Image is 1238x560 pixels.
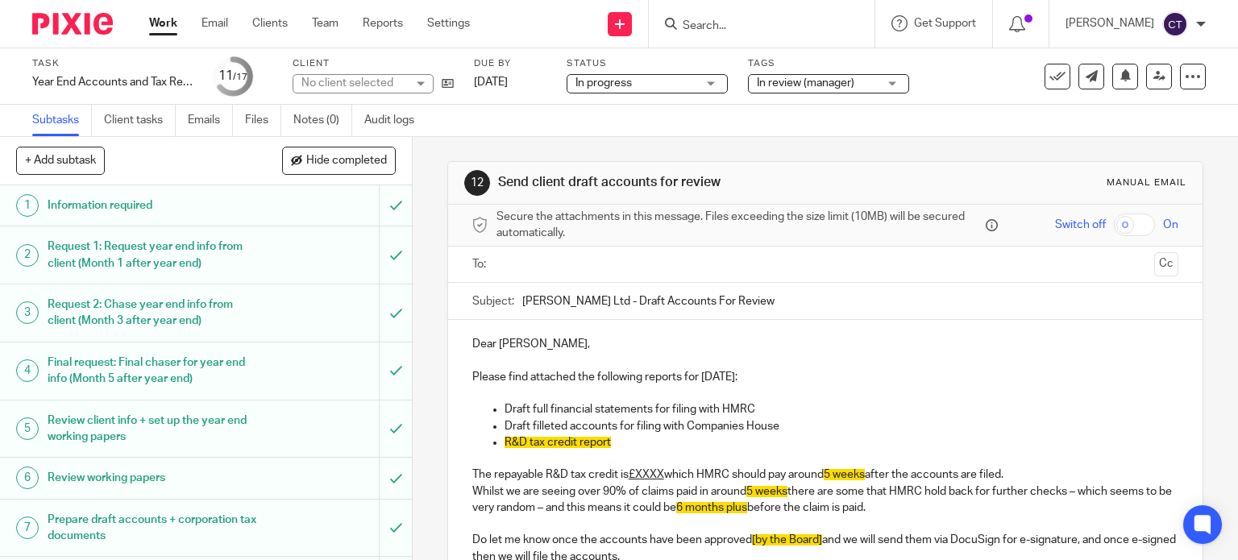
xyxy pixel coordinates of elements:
[427,15,470,31] a: Settings
[472,293,514,309] label: Subject:
[681,19,826,34] input: Search
[188,105,233,136] a: Emails
[1055,217,1106,233] span: Switch off
[757,77,854,89] span: In review (manager)
[48,193,258,218] h1: Information required
[16,467,39,489] div: 6
[16,194,39,217] div: 1
[567,57,728,70] label: Status
[301,75,406,91] div: No client selected
[32,57,193,70] label: Task
[746,486,787,497] span: 5 weeks
[149,15,177,31] a: Work
[505,437,611,448] span: R&D tax credit report
[252,15,288,31] a: Clients
[16,244,39,267] div: 2
[48,466,258,490] h1: Review working papers
[32,74,193,90] div: Year End Accounts and Tax Return
[16,516,39,539] div: 7
[472,256,490,272] label: To:
[363,15,403,31] a: Reports
[233,73,247,81] small: /17
[1066,15,1154,31] p: [PERSON_NAME]
[474,57,546,70] label: Due by
[201,15,228,31] a: Email
[505,418,1179,434] p: Draft filleted accounts for filing with Companies House
[16,417,39,440] div: 5
[676,502,747,513] span: 6 months plus
[1154,252,1178,276] button: Cc
[16,359,39,382] div: 4
[364,105,426,136] a: Audit logs
[498,174,859,191] h1: Send client draft accounts for review
[306,155,387,168] span: Hide completed
[1107,176,1186,189] div: Manual email
[914,18,976,29] span: Get Support
[16,301,39,324] div: 3
[312,15,339,31] a: Team
[48,292,258,334] h1: Request 2: Chase year end info from client (Month 3 after year end)
[824,469,865,480] span: 5 weeks
[48,409,258,450] h1: Review client info + set up the year end working papers
[472,467,1179,483] p: The repayable R&D tax credit is which HMRC should pay around after the accounts are filed.
[505,401,1179,417] p: Draft full financial statements for filing with HMRC
[472,483,1179,516] p: Whilst we are seeing over 90% of claims paid in around there are some that HMRC hold back for fur...
[748,57,909,70] label: Tags
[104,105,176,136] a: Client tasks
[293,105,352,136] a: Notes (0)
[245,105,281,136] a: Files
[575,77,632,89] span: In progress
[48,234,258,276] h1: Request 1: Request year end info from client (Month 1 after year end)
[474,77,508,88] span: [DATE]
[48,351,258,392] h1: Final request: Final chaser for year end info (Month 5 after year end)
[472,336,1179,352] p: Dear [PERSON_NAME],
[16,147,105,174] button: + Add subtask
[752,534,822,545] span: [by the Board]
[1163,217,1178,233] span: On
[629,469,664,480] u: £XXXX
[1162,11,1188,37] img: svg%3E
[496,209,983,242] span: Secure the attachments in this message. Files exceeding the size limit (10MB) will be secured aut...
[218,67,247,85] div: 11
[32,13,113,35] img: Pixie
[48,508,258,549] h1: Prepare draft accounts + corporation tax documents
[32,105,92,136] a: Subtasks
[293,57,454,70] label: Client
[472,369,1179,385] p: Please find attached the following reports for [DATE]:
[282,147,396,174] button: Hide completed
[464,170,490,196] div: 12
